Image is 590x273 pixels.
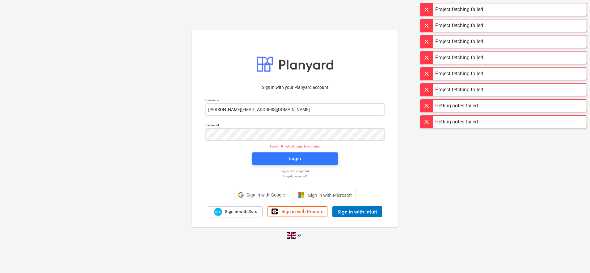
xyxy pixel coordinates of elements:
[308,192,352,198] span: Sign in with Microsoft
[435,118,478,126] div: Getting notes failed
[435,22,483,29] div: Project fetching failed
[435,54,483,61] div: Project fetching failed
[205,103,385,116] input: Username
[208,206,263,217] a: Sign in with Xero
[225,209,257,214] span: Sign in with Xero
[435,38,483,45] div: Project fetching failed
[202,169,388,173] a: Log in with magic link
[281,209,323,214] span: Sign in with Procore
[214,208,222,216] img: Xero logo
[298,192,304,198] img: Microsoft logo
[435,6,483,13] div: Project fetching failed
[202,174,388,178] a: Forgot password?
[246,192,285,197] span: Sign in with Google
[435,86,483,93] div: Project fetching failed
[268,206,327,217] a: Sign in with Procore
[205,84,385,91] p: Sign in with your Planyard account
[435,102,478,110] div: Getting notes failed
[205,123,385,128] p: Password
[289,155,301,163] div: Login
[202,144,388,148] p: Session timed out. Login to continue.
[205,98,385,103] p: Username
[435,70,483,77] div: Project fetching failed
[252,152,338,165] button: Login
[296,232,303,239] i: keyboard_arrow_down
[234,189,289,201] div: Sign in with Google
